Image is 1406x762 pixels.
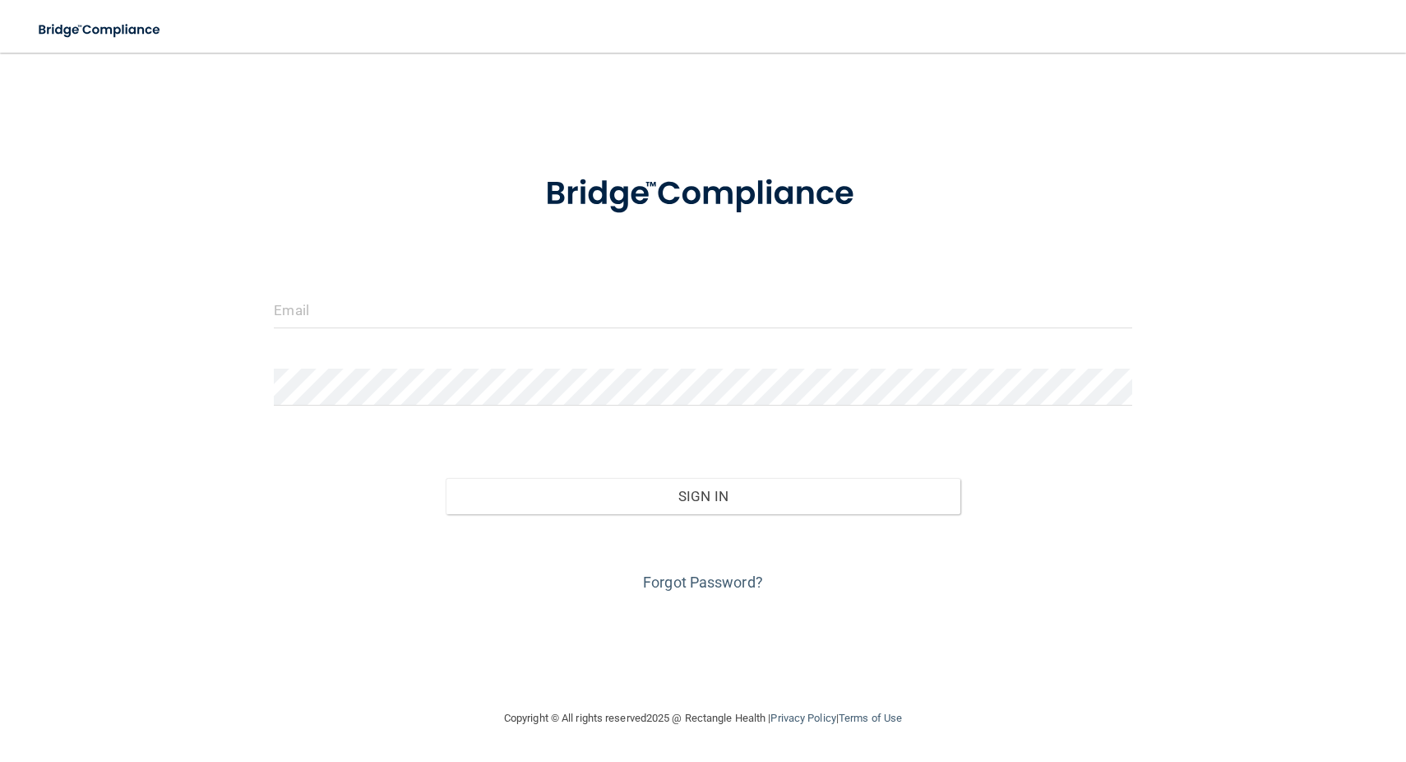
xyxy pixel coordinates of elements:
[403,692,1003,745] div: Copyright © All rights reserved 2025 @ Rectangle Health | |
[643,574,763,591] a: Forgot Password?
[25,13,176,47] img: bridge_compliance_login_screen.278c3ca4.svg
[770,712,835,724] a: Privacy Policy
[511,151,895,237] img: bridge_compliance_login_screen.278c3ca4.svg
[274,291,1131,328] input: Email
[446,478,960,514] button: Sign In
[839,712,902,724] a: Terms of Use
